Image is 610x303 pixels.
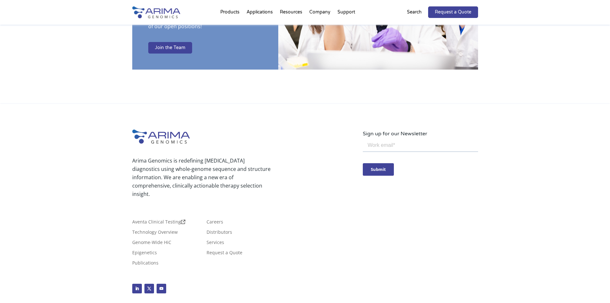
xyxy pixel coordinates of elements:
img: Arima-Genomics-logo [132,6,180,18]
a: Services [207,240,224,247]
p: Arima Genomics is redefining [MEDICAL_DATA] diagnostics using whole-genome sequence and structure... [132,156,271,198]
a: Follow on Youtube [157,284,166,293]
a: Genome-Wide HiC [132,240,171,247]
a: Technology Overview [132,230,178,237]
a: Distributors [207,230,232,237]
p: Search [407,8,422,16]
img: Arima-Genomics-logo [132,130,190,144]
p: Sign up for our Newsletter [363,130,478,138]
a: Epigenetics [132,250,157,257]
iframe: Form 0 [363,138,478,180]
a: Follow on LinkedIn [132,284,142,293]
a: Join the Team [148,42,192,54]
a: Follow on X [144,284,154,293]
a: Careers [207,220,223,227]
a: Request a Quote [428,6,478,18]
a: Aventa Clinical Testing [132,220,185,227]
a: Publications [132,261,159,268]
a: Request a Quote [207,250,242,257]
